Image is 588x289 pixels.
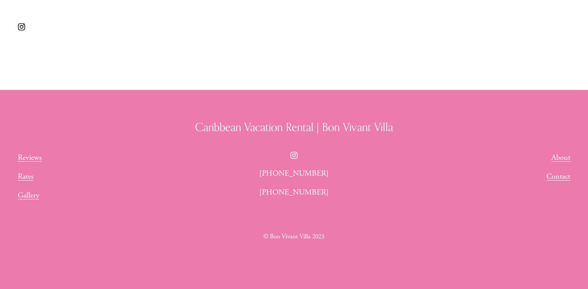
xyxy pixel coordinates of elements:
a: Gallery [18,189,39,202]
a: Instagram [290,151,298,159]
a: Reviews [18,151,42,164]
a: Instagram [18,23,25,31]
p: [PHONE_NUMBER] [226,167,361,180]
a: Rates [18,170,34,183]
p: [PHONE_NUMBER] [226,186,361,199]
h3: Caribbean Vacation Rental | Bon Vivant Villa [18,119,571,135]
a: Contact [546,170,570,183]
p: © Bon Vivant Villa 2023 [226,232,361,242]
a: About [551,151,570,164]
